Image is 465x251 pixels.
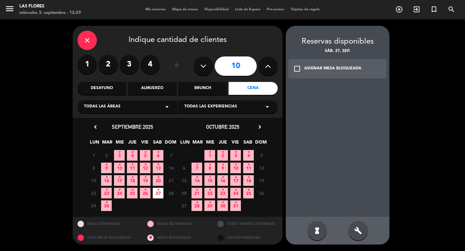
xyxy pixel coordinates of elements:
[144,172,146,183] i: •
[157,160,159,170] i: •
[293,65,301,73] i: check_box_outline_blank
[243,188,254,198] span: 25
[222,147,224,157] i: •
[230,188,241,198] span: 24
[247,160,250,170] i: •
[127,188,138,198] span: 25
[88,188,99,198] span: 22
[166,55,187,77] div: ó
[105,160,108,170] i: •
[77,82,126,95] div: Desayuno
[118,147,120,157] i: •
[142,217,212,231] div: MESAS RESTRINGIDAS
[119,55,139,74] label: 3
[212,231,283,245] div: SIN DISPONIBILIDAD
[131,147,133,157] i: •
[229,82,277,95] div: Cena
[209,185,211,195] i: •
[102,138,112,149] span: MAR
[263,103,271,111] i: arrow_drop_down
[196,160,198,170] i: •
[105,185,108,195] i: •
[88,175,99,186] span: 15
[144,185,146,195] i: •
[217,200,228,211] span: 30
[430,5,438,13] i: turned_in_not
[5,4,15,16] button: menu
[105,172,108,183] i: •
[232,8,263,11] span: Lista de Espera
[204,200,215,211] span: 29
[127,175,138,186] span: 18
[101,150,112,161] span: 2
[114,163,125,173] span: 10
[286,35,389,48] div: Reservas disponibles
[256,188,267,198] span: 26
[118,185,120,195] i: •
[256,163,267,173] span: 12
[196,185,198,195] i: •
[140,163,150,173] span: 12
[234,160,237,170] i: •
[101,175,112,186] span: 16
[243,163,254,173] span: 11
[212,217,283,231] div: OTROS TAMAÑOS DIPONIBLES
[204,150,215,161] span: 1
[101,188,112,198] span: 23
[184,104,237,110] span: Todas las experiencias
[128,82,177,95] div: Almuerzo
[88,200,99,211] span: 29
[413,5,420,13] i: exit_to_app
[222,160,224,170] i: •
[153,150,163,161] span: 6
[247,172,250,183] i: •
[191,188,202,198] span: 21
[222,185,224,195] i: •
[204,163,215,173] span: 8
[127,150,138,161] span: 4
[209,160,211,170] i: •
[112,124,153,130] span: septiembre 2025
[204,175,215,186] span: 15
[19,3,81,10] div: Las Flores
[5,4,15,14] i: menu
[243,175,254,186] span: 18
[101,200,112,211] span: 30
[88,150,99,161] span: 1
[152,138,163,149] span: SAB
[313,227,321,235] i: hourglass_full
[127,163,138,173] span: 11
[191,163,202,173] span: 7
[217,188,228,198] span: 23
[247,147,250,157] i: •
[166,175,176,186] span: 21
[142,231,212,245] div: MESAS BLOQUEADAS
[192,138,203,149] span: MAR
[140,175,150,186] span: 19
[73,231,143,245] div: SOLO MESAS BLOQUEADAS
[234,172,237,183] i: •
[131,185,133,195] i: •
[140,150,150,161] span: 5
[243,150,254,161] span: 4
[101,163,112,173] span: 9
[118,160,120,170] i: •
[114,188,125,198] span: 24
[114,175,125,186] span: 17
[234,147,237,157] i: •
[191,200,202,211] span: 28
[191,175,202,186] span: 14
[144,160,146,170] i: •
[247,185,250,195] i: •
[84,104,120,110] span: Todas las áreas
[230,175,241,186] span: 17
[83,36,91,44] i: close
[144,147,146,157] i: •
[286,48,389,55] div: sáb. 27, sep.
[114,150,125,161] span: 3
[256,175,267,186] span: 19
[209,172,211,183] i: •
[217,150,228,161] span: 2
[157,172,159,183] i: •
[139,138,150,149] span: VIE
